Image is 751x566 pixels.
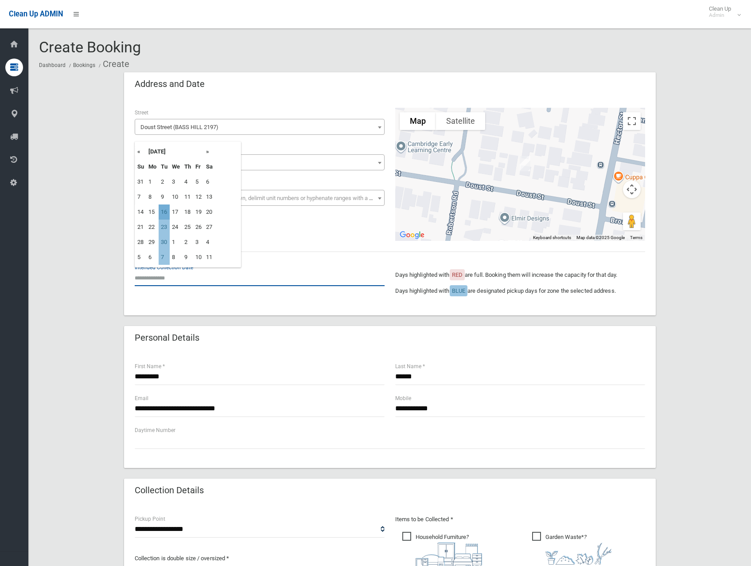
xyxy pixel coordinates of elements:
button: Drag Pegman onto the map to open Street View [623,212,641,230]
td: 9 [182,250,193,265]
td: 8 [146,189,159,204]
span: Clean Up [704,5,740,19]
a: Bookings [73,62,95,68]
a: Open this area in Google Maps (opens a new window) [397,229,427,241]
td: 6 [204,174,215,189]
td: 15 [146,204,159,220]
td: 31 [135,174,146,189]
td: 8 [170,250,182,265]
td: 5 [135,250,146,265]
td: 3 [193,235,204,250]
li: Create [97,56,129,72]
td: 18 [182,204,193,220]
td: 16 [159,204,170,220]
td: 5 [193,174,204,189]
th: Tu [159,159,170,174]
th: We [170,159,182,174]
td: 4 [182,174,193,189]
p: Days highlighted with are full. Booking them will increase the capacity for that day. [395,270,645,280]
span: 6 [137,157,382,169]
span: Select the unit number from the dropdown, delimit unit numbers or hyphenate ranges with a comma [140,195,388,201]
th: « [135,144,146,159]
span: Map data ©2025 Google [576,235,625,240]
button: Keyboard shortcuts [533,235,571,241]
a: Dashboard [39,62,66,68]
th: Su [135,159,146,174]
th: [DATE] [146,144,204,159]
td: 21 [135,220,146,235]
td: 28 [135,235,146,250]
i: ? [545,534,612,565]
span: Doust Street (BASS HILL 2197) [137,121,382,134]
header: Address and Date [124,75,215,93]
td: 24 [170,220,182,235]
td: 14 [135,204,146,220]
td: 12 [193,189,204,204]
span: Create Booking [39,38,141,56]
td: 22 [146,220,159,235]
a: Terms (opens in new tab) [630,235,642,240]
p: Collection is double size / oversized * [135,553,385,564]
th: Mo [146,159,159,174]
td: 10 [193,250,204,265]
td: 7 [135,189,146,204]
span: Clean Up ADMIN [9,10,63,18]
span: Doust Street (BASS HILL 2197) [135,119,385,135]
td: 9 [159,189,170,204]
td: 11 [182,189,193,204]
td: 2 [159,174,170,189]
small: Admin [709,12,731,19]
td: 26 [193,220,204,235]
p: Items to be Collected * [395,514,645,525]
td: 7 [159,250,170,265]
td: 27 [204,220,215,235]
td: 13 [204,189,215,204]
td: 25 [182,220,193,235]
th: » [204,144,215,159]
span: Garden Waste* [532,532,612,565]
td: 30 [159,235,170,250]
td: 6 [146,250,159,265]
header: Personal Details [124,329,210,346]
button: Show satellite imagery [436,112,485,130]
span: BLUE [452,287,465,294]
td: 29 [146,235,159,250]
td: 1 [170,235,182,250]
img: Google [397,229,427,241]
button: Map camera controls [623,181,641,198]
td: 1 [146,174,159,189]
td: 17 [170,204,182,220]
td: 3 [170,174,182,189]
th: Fr [193,159,204,174]
td: 4 [204,235,215,250]
button: Toggle fullscreen view [623,112,641,130]
td: 23 [159,220,170,235]
td: 2 [182,235,193,250]
span: RED [452,271,463,278]
img: 4fd8a5c772b2c999c83690221e5242e0.png [545,542,612,565]
button: Show street map [400,112,436,130]
span: 6 [135,154,385,170]
td: 20 [204,204,215,220]
td: 19 [193,204,204,220]
th: Sa [204,159,215,174]
p: Days highlighted with are designated pickup days for zone the selected address. [395,286,645,296]
td: 10 [170,189,182,204]
td: 11 [204,250,215,265]
header: Collection Details [124,482,214,499]
th: Th [182,159,193,174]
div: 6 Doust Street, BASS HILL NSW 2197 [516,153,534,175]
